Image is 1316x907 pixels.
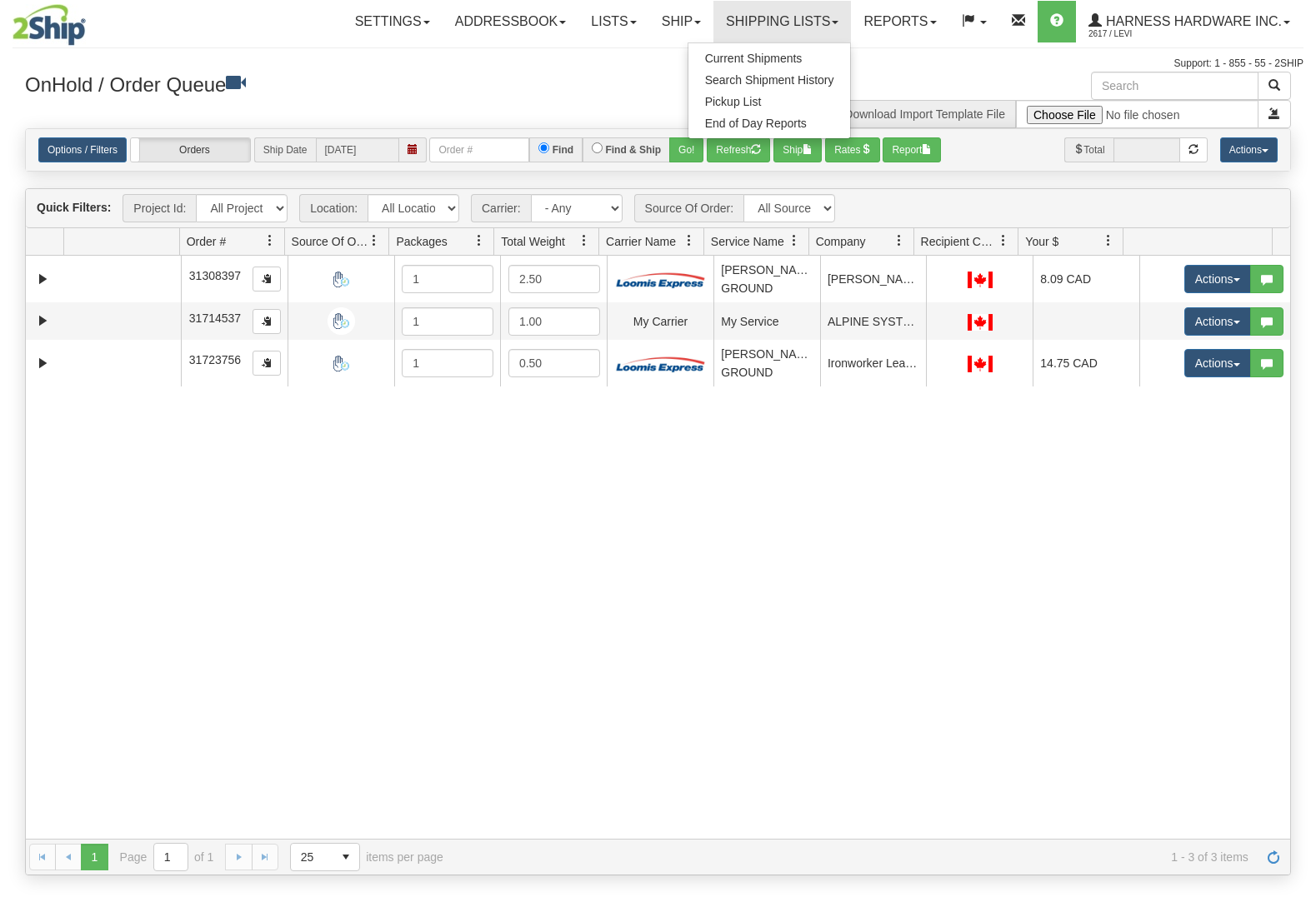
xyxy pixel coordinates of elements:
[707,137,770,162] button: Refresh
[606,233,676,250] span: Carrier Name
[301,849,323,865] span: 25
[256,227,284,255] a: Order # filter column settings
[1033,256,1139,302] td: 8.09 CAD
[968,356,993,372] img: CA
[688,112,851,134] a: End of Day Reports
[467,850,1248,864] span: 1 - 3 of 3 items
[328,350,355,377] img: Manual
[189,269,241,282] span: 31308397
[713,256,820,302] td: [PERSON_NAME] GROUND
[443,1,579,42] a: Addressbook
[33,353,53,374] a: Expand
[816,233,866,250] span: Company
[253,267,281,292] button: Copy to clipboard
[292,233,368,250] span: Source Of Order
[1088,26,1213,42] span: 2617 / Levi
[360,227,388,255] a: Source Of Order filter column settings
[123,194,196,222] span: Project Id:
[1260,844,1287,870] a: Refresh
[253,309,281,334] button: Copy to clipboard
[820,340,927,386] td: Ironworker Leather
[825,137,879,162] button: Rates
[13,4,86,46] img: logo2617.jpg
[120,843,214,871] span: Page of 1
[1094,227,1123,255] a: Your $ filter column settings
[396,233,447,250] span: Packages
[81,844,108,870] span: Page 1
[705,52,803,65] span: Current Shipments
[615,271,707,288] img: Loomis Express
[921,233,998,250] span: Recipient Country
[1091,72,1258,100] input: Search
[669,137,703,162] button: Go!
[605,142,661,157] label: Find & Ship
[429,137,529,162] input: Order #
[688,47,851,69] a: Current Shipments
[37,199,111,216] label: Quick Filters:
[851,1,948,42] a: Reports
[885,227,913,255] a: Company filter column settings
[189,353,241,366] span: 31723756
[253,351,281,376] button: Copy to clipboard
[705,95,762,108] span: Pickup List
[773,137,822,162] button: Ship
[25,72,646,96] h3: OnHold / Order Queue
[688,69,851,91] a: Search Shipment History
[1016,100,1258,128] input: Import
[705,117,807,130] span: End of Day Reports
[705,73,834,87] span: Search Shipment History
[1184,349,1251,377] button: Actions
[1025,233,1058,250] span: Your $
[844,107,1005,121] a: Download Import Template File
[13,57,1303,71] div: Support: 1 - 855 - 55 - 2SHIP
[615,355,707,372] img: Loomis Express
[688,91,851,112] a: Pickup List
[328,266,355,293] img: Manual
[343,1,443,42] a: Settings
[1278,368,1314,538] iframe: chat widget
[1220,137,1278,162] button: Actions
[501,233,565,250] span: Total Weight
[1076,1,1303,42] a: Harness Hardware Inc. 2617 / Levi
[711,233,784,250] span: Service Name
[968,272,993,288] img: CA
[1064,137,1113,162] span: Total
[290,843,360,871] span: Page sizes drop down
[1033,340,1139,386] td: 14.75 CAD
[675,227,703,255] a: Carrier Name filter column settings
[1258,72,1291,100] button: Search
[578,1,648,42] a: Lists
[26,189,1290,228] div: grid toolbar
[883,137,941,162] button: Report
[780,227,808,255] a: Service Name filter column settings
[989,227,1018,255] a: Recipient Country filter column settings
[254,137,316,162] span: Ship Date
[713,1,851,42] a: Shipping lists
[820,256,927,302] td: [PERSON_NAME]
[1184,307,1251,336] button: Actions
[33,311,53,331] a: Expand
[465,227,493,255] a: Packages filter column settings
[820,302,927,340] td: ALPINE SYSTEMS CORP
[299,194,368,222] span: Location:
[1102,14,1282,28] span: Harness Hardware Inc.
[713,302,820,340] td: My Service
[189,311,241,325] span: 31714537
[615,312,707,331] div: My Carrier
[570,227,598,255] a: Total Weight filter column settings
[290,843,443,871] span: items per page
[328,307,355,335] img: Manual
[187,233,226,250] span: Order #
[1184,265,1251,293] button: Actions
[968,314,993,331] img: CA
[131,138,250,162] label: Orders
[713,340,820,386] td: [PERSON_NAME] GROUND
[33,269,53,290] a: Expand
[154,844,188,870] input: Page 1
[649,1,713,42] a: Ship
[634,194,744,222] span: Source Of Order:
[333,844,359,870] span: select
[38,137,127,162] a: Options / Filters
[471,194,531,222] span: Carrier:
[553,142,573,157] label: Find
